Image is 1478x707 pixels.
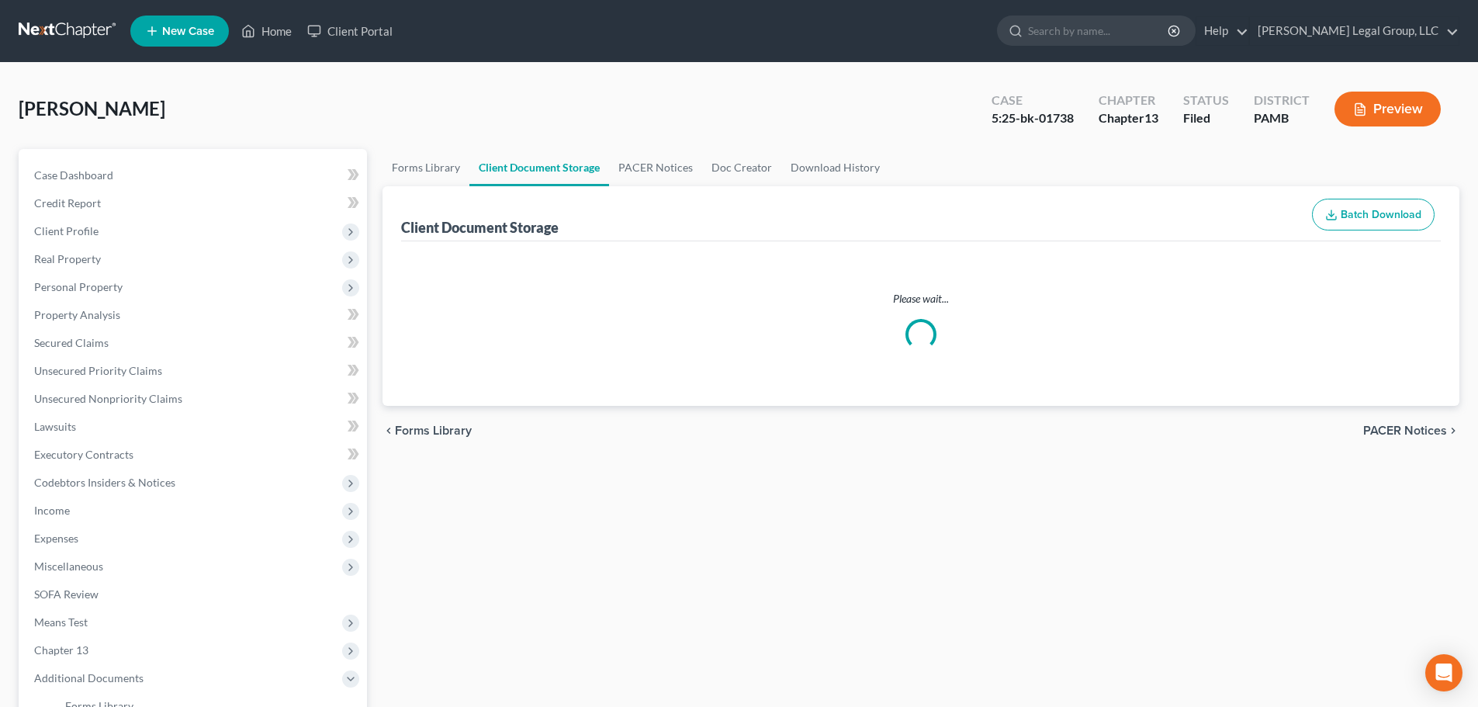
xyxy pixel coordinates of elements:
a: Property Analysis [22,301,367,329]
a: Client Portal [299,17,400,45]
div: Open Intercom Messenger [1425,654,1462,691]
div: District [1254,92,1310,109]
div: Status [1183,92,1229,109]
span: Miscellaneous [34,560,103,573]
span: Income [34,504,70,517]
a: Doc Creator [702,149,781,186]
span: Chapter 13 [34,643,88,657]
div: PAMB [1254,109,1310,127]
span: Case Dashboard [34,168,113,182]
button: PACER Notices chevron_right [1363,425,1459,437]
span: Expenses [34,532,78,545]
button: Preview [1334,92,1441,126]
button: chevron_left Forms Library [382,425,472,437]
span: 13 [1144,110,1158,125]
div: Case [992,92,1074,109]
a: Lawsuits [22,413,367,441]
div: Chapter [1099,92,1158,109]
p: Please wait... [404,291,1438,307]
input: Search by name... [1028,16,1170,45]
span: [PERSON_NAME] [19,97,165,120]
span: Unsecured Priority Claims [34,364,162,377]
a: [PERSON_NAME] Legal Group, LLC [1250,17,1459,45]
a: Credit Report [22,189,367,217]
div: Filed [1183,109,1229,127]
span: SOFA Review [34,587,99,601]
a: Executory Contracts [22,441,367,469]
span: Credit Report [34,196,101,210]
div: Chapter [1099,109,1158,127]
a: Unsecured Nonpriority Claims [22,385,367,413]
span: Unsecured Nonpriority Claims [34,392,182,405]
span: Property Analysis [34,308,120,321]
a: Case Dashboard [22,161,367,189]
button: Batch Download [1312,199,1435,231]
span: New Case [162,26,214,37]
a: Help [1196,17,1248,45]
span: Forms Library [395,425,472,437]
i: chevron_right [1447,425,1459,437]
span: Means Test [34,615,88,629]
a: Download History [781,149,889,186]
div: Client Document Storage [401,218,559,237]
a: Home [234,17,299,45]
span: Lawsuits [34,420,76,433]
i: chevron_left [382,425,395,437]
span: Codebtors Insiders & Notices [34,476,175,489]
span: PACER Notices [1363,425,1447,437]
a: SOFA Review [22,581,367,608]
span: Additional Documents [34,671,144,684]
a: Unsecured Priority Claims [22,357,367,385]
span: Executory Contracts [34,448,133,461]
a: Secured Claims [22,329,367,357]
span: Secured Claims [34,336,109,349]
span: Real Property [34,252,101,265]
span: Client Profile [34,224,99,237]
a: Client Document Storage [469,149,609,186]
span: Personal Property [34,280,123,293]
a: Forms Library [382,149,469,186]
span: Batch Download [1341,208,1421,221]
a: PACER Notices [609,149,702,186]
div: 5:25-bk-01738 [992,109,1074,127]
